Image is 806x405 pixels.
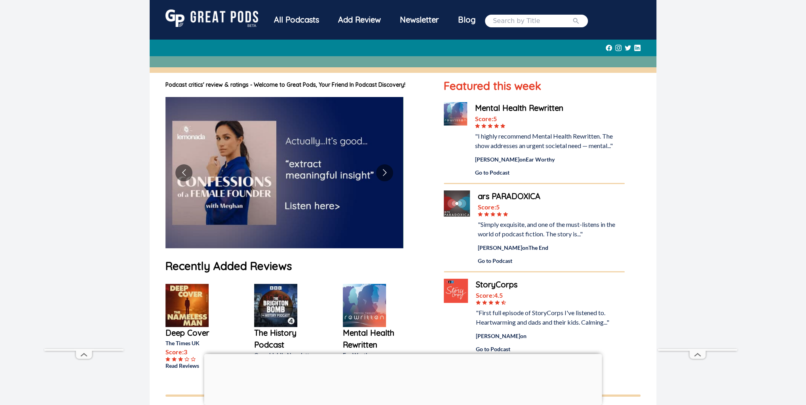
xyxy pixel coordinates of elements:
[254,327,317,351] a: The History Podcast
[254,284,297,327] img: The History Podcast
[165,339,229,347] p: The Times UK
[444,190,470,217] img: ars PARADOXICA
[476,291,625,300] div: Score: 4.5
[390,10,449,30] div: Newsletter
[444,279,468,303] img: StoryCorps
[165,347,229,357] p: Score: 3
[475,131,625,150] div: "I highly recommend Mental Health Rewritten. The show addresses an urgent societal need — mental..."
[329,10,390,30] a: Add Review
[478,202,625,212] div: Score: 5
[476,345,625,353] a: Go to Podcast
[165,327,229,339] a: Deep Cover
[478,243,625,252] div: [PERSON_NAME] on The End
[343,327,406,351] a: Mental Health Rewritten
[493,16,572,26] input: Search by Title
[175,164,192,181] button: Go to previous slide
[478,220,625,239] div: "Simply exquisite, and one of the must-listens in the world of podcast fiction. The story is..."
[444,78,625,94] h1: Featured this week
[475,155,625,164] div: [PERSON_NAME] on Ear Worthy
[476,332,625,340] div: [PERSON_NAME] on
[165,258,428,274] h1: Recently Added Reviews
[475,168,625,177] a: Go to Podcast
[444,102,467,125] img: Mental Health Rewritten
[254,351,317,359] p: Orecchiabile Newsletter
[264,10,329,30] div: All Podcasts
[658,111,737,349] iframe: Advertisement
[475,114,625,124] div: Score: 5
[376,164,393,181] button: Go to next slide
[264,10,329,32] a: All Podcasts
[165,97,403,248] img: image
[204,354,602,403] iframe: Advertisement
[165,361,229,370] a: Read Reviews
[449,10,485,30] a: Blog
[478,190,625,202] a: ars PARADOXICA
[44,111,124,349] iframe: Advertisement
[343,284,386,327] img: Mental Health Rewritten
[390,10,449,32] a: Newsletter
[478,257,625,265] a: Go to Podcast
[343,351,406,359] p: Ear Worthy
[165,284,209,327] img: Deep Cover
[165,81,428,89] h1: Podcast critics' review & ratings - Welcome to Great Pods, Your Friend In Podcast Discovery!
[475,102,625,114] a: Mental Health Rewritten
[476,279,625,291] a: StoryCorps
[476,308,625,327] div: "First full episode of StoryCorps I've listened to. Heartwarming and dads and their kids. Calming...
[165,10,258,27] img: GreatPods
